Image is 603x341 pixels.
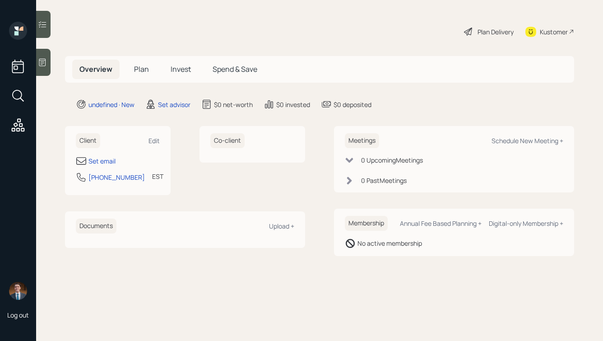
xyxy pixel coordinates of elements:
div: [PHONE_NUMBER] [88,173,145,182]
div: Kustomer [540,27,568,37]
div: Set advisor [158,100,190,109]
div: 0 Past Meeting s [361,176,407,185]
div: Schedule New Meeting + [492,136,563,145]
span: Plan [134,64,149,74]
h6: Meetings [345,133,379,148]
h6: Membership [345,216,388,231]
img: hunter_neumayer.jpg [9,282,27,300]
div: Upload + [269,222,294,230]
div: Log out [7,311,29,319]
h6: Documents [76,219,116,234]
div: Digital-only Membership + [489,219,563,228]
div: No active membership [357,238,422,248]
div: 0 Upcoming Meeting s [361,155,423,165]
h6: Client [76,133,100,148]
span: Spend & Save [213,64,257,74]
span: Invest [171,64,191,74]
div: EST [152,172,163,181]
div: undefined · New [88,100,135,109]
div: $0 deposited [334,100,371,109]
div: Edit [148,136,160,145]
span: Overview [79,64,112,74]
h6: Co-client [210,133,245,148]
div: Set email [88,156,116,166]
div: $0 invested [276,100,310,109]
div: Annual Fee Based Planning + [400,219,482,228]
div: $0 net-worth [214,100,253,109]
div: Plan Delivery [478,27,514,37]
